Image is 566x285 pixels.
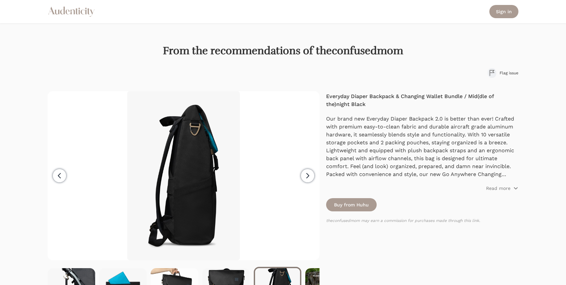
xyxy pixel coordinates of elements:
p: Our brand new Everyday Diaper Backpack 2.0 is better than ever! Crafted with premium easy-to-clea... [326,115,518,170]
a: Buy from Huhu [326,198,377,211]
button: Read more [486,185,518,192]
h4: Everyday Diaper Backpack & Changing Wallet Bundle / Mid(dle of the)night Black [326,92,518,108]
p: Read more [486,185,510,192]
button: Flag issue [488,68,518,78]
span: Packed with convenience and style, our new Go Anywhere Changing Wallet is the perfect addition to... [326,171,514,217]
img: Side view of black backpack showing stretchy bottle pocket, padded strap, and bronze carabiner cl... [127,91,240,260]
a: Sign in [489,5,518,18]
span: Flag issue [500,70,518,76]
h1: From the recommendations of theconfusedmom [48,44,518,57]
p: theconfusedmom may earn a commission for purchases made through this link. [326,218,518,223]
